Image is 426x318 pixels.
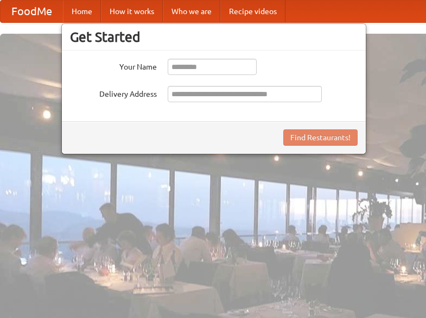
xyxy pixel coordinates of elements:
[163,1,220,22] a: Who we are
[220,1,285,22] a: Recipe videos
[1,1,63,22] a: FoodMe
[63,1,101,22] a: Home
[283,129,358,146] button: Find Restaurants!
[101,1,163,22] a: How it works
[70,86,157,99] label: Delivery Address
[70,59,157,72] label: Your Name
[70,29,358,45] h3: Get Started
